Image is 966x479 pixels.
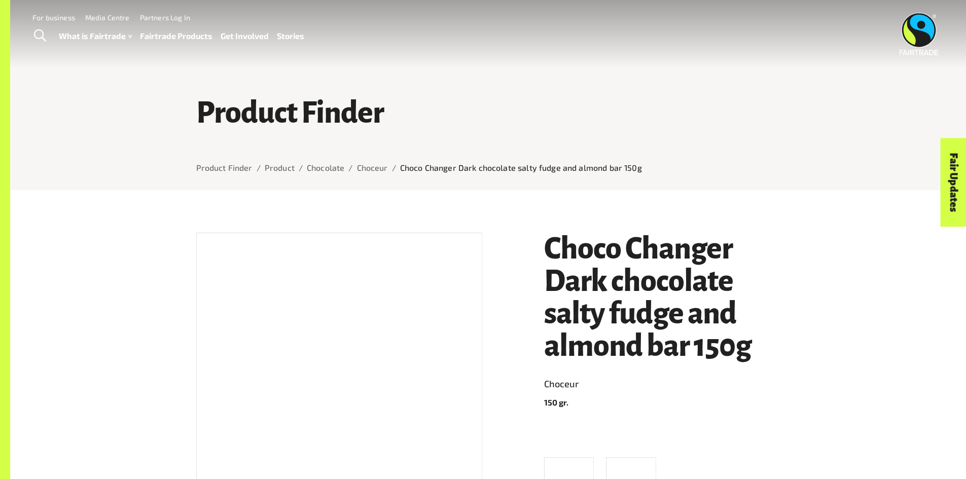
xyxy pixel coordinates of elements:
[348,162,352,174] li: /
[400,162,642,174] p: Choco Changer Dark chocolate salty fudge and almond bar 150g
[357,163,388,172] a: Choceur
[277,29,304,44] a: Stories
[196,163,253,172] a: Product Finder
[32,13,75,22] a: For business
[257,162,261,174] li: /
[140,13,190,22] a: Partners Log In
[307,163,344,172] a: Chocolate
[140,29,212,44] a: Fairtrade Products
[544,376,780,392] a: Choceur
[392,162,396,174] li: /
[27,23,52,49] a: Toggle Search
[900,13,939,55] img: Fairtrade Australia New Zealand logo
[85,13,130,22] a: Media Centre
[196,162,780,174] nav: breadcrumb
[221,29,269,44] a: Get Involved
[196,97,780,129] h1: Product Finder
[544,233,780,362] h1: Choco Changer Dark chocolate salty fudge and almond bar 150g
[299,162,303,174] li: /
[265,163,295,172] a: Product
[544,396,780,409] p: 150 gr.
[59,29,132,44] a: What is Fairtrade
